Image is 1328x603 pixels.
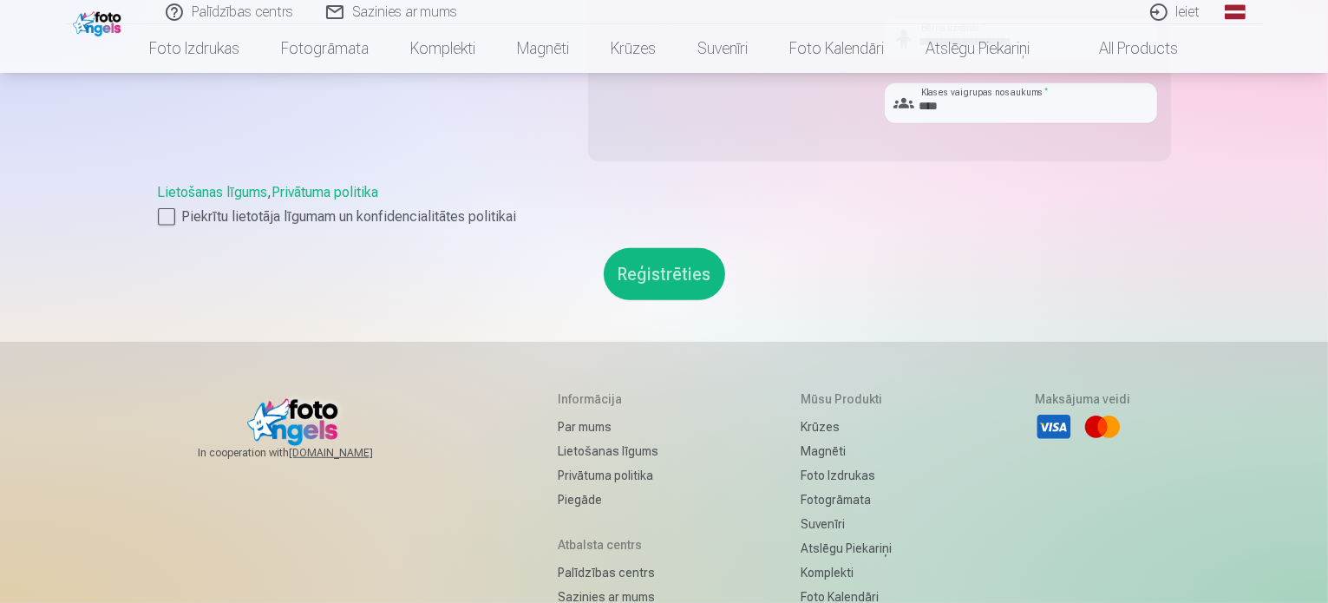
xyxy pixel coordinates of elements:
a: Magnēti [801,439,892,463]
a: Foto kalendāri [769,24,906,73]
li: Visa [1035,408,1073,446]
a: Foto izdrukas [801,463,892,488]
div: , [158,182,1171,227]
h5: Atbalsta centrs [558,536,658,554]
button: Reģistrēties [604,248,725,300]
a: [DOMAIN_NAME] [289,446,415,460]
a: Krūzes [591,24,677,73]
label: Piekrītu lietotāja līgumam un konfidencialitātes politikai [158,206,1171,227]
a: Lietošanas līgums [158,184,268,200]
a: Suvenīri [677,24,769,73]
a: Piegāde [558,488,658,512]
a: Par mums [558,415,658,439]
a: Atslēgu piekariņi [801,536,892,560]
li: Mastercard [1083,408,1122,446]
a: Suvenīri [801,512,892,536]
a: Foto izdrukas [129,24,261,73]
a: Privātuma politika [558,463,658,488]
a: Lietošanas līgums [558,439,658,463]
a: Komplekti [801,560,892,585]
a: Privātuma politika [272,184,379,200]
h5: Mūsu produkti [801,390,892,408]
h5: Maksājuma veidi [1035,390,1130,408]
a: Fotogrāmata [261,24,390,73]
a: Atslēgu piekariņi [906,24,1051,73]
a: Fotogrāmata [801,488,892,512]
a: Krūzes [801,415,892,439]
a: All products [1051,24,1200,73]
a: Magnēti [497,24,591,73]
h5: Informācija [558,390,658,408]
a: Palīdzības centrs [558,560,658,585]
img: /fa1 [73,7,126,36]
a: Komplekti [390,24,497,73]
span: In cooperation with [198,446,415,460]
